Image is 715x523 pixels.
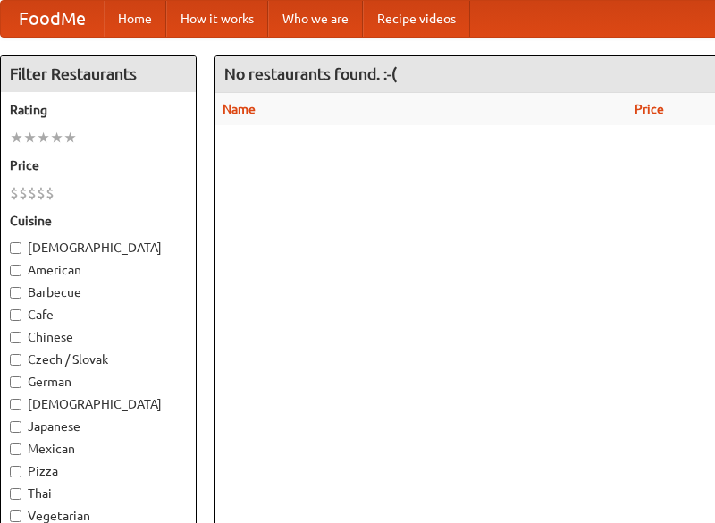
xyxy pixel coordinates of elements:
label: German [10,373,187,391]
li: ★ [63,128,77,148]
input: Barbecue [10,287,21,299]
a: Name [223,102,256,116]
input: Chinese [10,332,21,343]
label: [DEMOGRAPHIC_DATA] [10,239,187,257]
a: FoodMe [1,1,104,37]
input: Mexican [10,443,21,455]
input: German [10,376,21,388]
label: [DEMOGRAPHIC_DATA] [10,395,187,413]
a: How it works [166,1,268,37]
li: ★ [23,128,37,148]
label: Thai [10,485,187,502]
input: Czech / Slovak [10,354,21,366]
li: $ [37,183,46,203]
li: ★ [37,128,50,148]
h4: Filter Restaurants [1,56,196,92]
input: American [10,265,21,276]
input: Cafe [10,309,21,321]
input: Vegetarian [10,510,21,522]
a: Price [635,102,664,116]
a: Recipe videos [363,1,470,37]
input: Pizza [10,466,21,477]
a: Who we are [268,1,363,37]
label: American [10,261,187,279]
li: $ [10,183,19,203]
label: Czech / Slovak [10,350,187,368]
input: [DEMOGRAPHIC_DATA] [10,399,21,410]
label: Japanese [10,418,187,435]
li: ★ [10,128,23,148]
li: $ [46,183,55,203]
h5: Cuisine [10,212,187,230]
li: $ [19,183,28,203]
li: ★ [50,128,63,148]
label: Mexican [10,440,187,458]
input: [DEMOGRAPHIC_DATA] [10,242,21,254]
h5: Rating [10,101,187,119]
label: Cafe [10,306,187,324]
h5: Price [10,156,187,174]
input: Japanese [10,421,21,433]
label: Pizza [10,462,187,480]
a: Home [104,1,166,37]
input: Thai [10,488,21,500]
li: $ [28,183,37,203]
label: Barbecue [10,283,187,301]
label: Chinese [10,328,187,346]
ng-pluralize: No restaurants found. :-( [224,65,397,82]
